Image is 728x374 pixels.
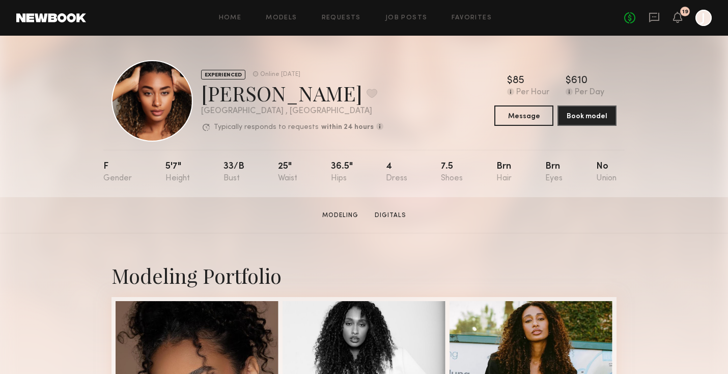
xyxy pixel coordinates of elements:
[695,10,712,26] a: J
[214,124,319,131] p: Typically responds to requests
[385,15,428,21] a: Job Posts
[201,79,383,106] div: [PERSON_NAME]
[441,162,463,183] div: 7.5
[566,76,571,86] div: $
[165,162,190,183] div: 5'7"
[386,162,407,183] div: 4
[371,211,410,220] a: Digitals
[575,88,604,97] div: Per Day
[201,70,245,79] div: EXPERIENCED
[322,15,361,21] a: Requests
[452,15,492,21] a: Favorites
[223,162,244,183] div: 33/b
[682,9,688,15] div: 19
[318,211,362,220] a: Modeling
[571,76,587,86] div: 610
[545,162,563,183] div: Brn
[278,162,297,183] div: 25"
[516,88,549,97] div: Per Hour
[513,76,524,86] div: 85
[266,15,297,21] a: Models
[507,76,513,86] div: $
[219,15,242,21] a: Home
[103,162,132,183] div: F
[331,162,353,183] div: 36.5"
[557,105,617,126] button: Book model
[111,262,617,289] div: Modeling Portfolio
[496,162,512,183] div: Brn
[260,71,300,78] div: Online [DATE]
[596,162,617,183] div: No
[321,124,374,131] b: within 24 hours
[201,107,383,116] div: [GEOGRAPHIC_DATA] , [GEOGRAPHIC_DATA]
[494,105,553,126] button: Message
